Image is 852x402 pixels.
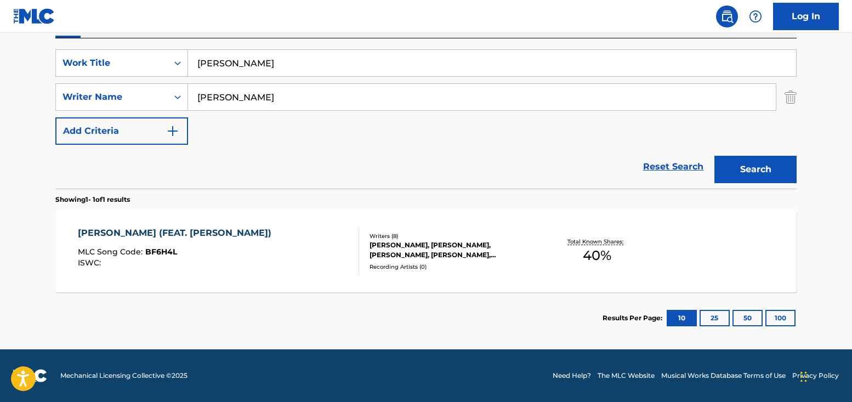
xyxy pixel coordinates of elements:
[63,56,161,70] div: Work Title
[800,360,807,393] div: Drag
[166,124,179,138] img: 9d2ae6d4665cec9f34b9.svg
[370,263,535,271] div: Recording Artists ( 0 )
[700,310,730,326] button: 25
[745,5,766,27] div: Help
[785,83,797,111] img: Delete Criterion
[765,310,796,326] button: 100
[55,195,130,205] p: Showing 1 - 1 of 1 results
[370,232,535,240] div: Writers ( 8 )
[553,371,591,381] a: Need Help?
[78,258,104,268] span: ISWC :
[583,246,611,265] span: 40 %
[567,237,626,246] p: Total Known Shares:
[716,5,738,27] a: Public Search
[773,3,839,30] a: Log In
[78,247,145,257] span: MLC Song Code :
[370,240,535,260] div: [PERSON_NAME], [PERSON_NAME], [PERSON_NAME], [PERSON_NAME], [PERSON_NAME], [PERSON_NAME] [PERSON_...
[714,156,797,183] button: Search
[732,310,763,326] button: 50
[55,210,797,292] a: [PERSON_NAME] (FEAT. [PERSON_NAME])MLC Song Code:BF6H4LISWC:Writers (8)[PERSON_NAME], [PERSON_NAM...
[60,371,188,381] span: Mechanical Licensing Collective © 2025
[63,90,161,104] div: Writer Name
[55,49,797,189] form: Search Form
[13,8,55,24] img: MLC Logo
[792,371,839,381] a: Privacy Policy
[13,369,47,382] img: logo
[78,227,277,240] div: [PERSON_NAME] (FEAT. [PERSON_NAME])
[145,247,177,257] span: BF6H4L
[603,313,665,323] p: Results Per Page:
[667,310,697,326] button: 10
[749,10,762,23] img: help
[661,371,786,381] a: Musical Works Database Terms of Use
[797,349,852,402] iframe: Chat Widget
[55,117,188,145] button: Add Criteria
[598,371,655,381] a: The MLC Website
[720,10,734,23] img: search
[638,155,709,179] a: Reset Search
